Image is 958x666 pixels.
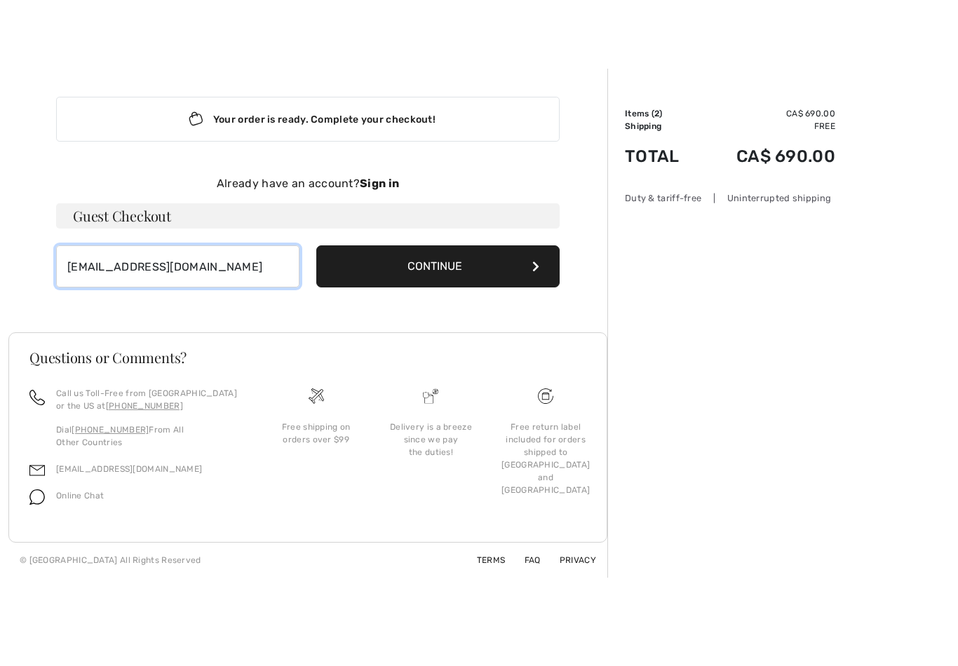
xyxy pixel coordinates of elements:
p: Call us Toll-Free from [GEOGRAPHIC_DATA] or the US at [56,387,242,412]
button: Continue [316,245,560,287]
a: FAQ [508,555,541,565]
a: [PHONE_NUMBER] [72,425,149,435]
td: CA$ 690.00 [699,107,835,120]
span: 2 [654,109,659,118]
div: Free shipping on orders over $99 [270,421,363,446]
h3: Guest Checkout [56,203,560,229]
td: Free [699,120,835,132]
img: call [29,390,45,405]
a: [PHONE_NUMBER] [106,401,183,411]
td: Items ( ) [625,107,699,120]
div: Delivery is a breeze since we pay the duties! [385,421,478,458]
img: Free shipping on orders over $99 [538,388,553,404]
a: Privacy [543,555,596,565]
img: email [29,463,45,478]
input: E-mail [56,245,299,287]
div: Already have an account? [56,175,560,192]
div: Your order is ready. Complete your checkout! [56,97,560,142]
p: Dial From All Other Countries [56,423,242,449]
div: Free return label included for orders shipped to [GEOGRAPHIC_DATA] and [GEOGRAPHIC_DATA] [499,421,592,496]
td: CA$ 690.00 [699,132,835,180]
div: © [GEOGRAPHIC_DATA] All Rights Reserved [20,554,201,566]
a: [EMAIL_ADDRESS][DOMAIN_NAME] [56,464,202,474]
div: Duty & tariff-free | Uninterrupted shipping [625,191,835,205]
img: chat [29,489,45,505]
img: Delivery is a breeze since we pay the duties! [423,388,438,404]
strong: Sign in [360,177,399,190]
img: Free shipping on orders over $99 [309,388,324,404]
span: Online Chat [56,491,104,501]
td: Shipping [625,120,699,132]
h3: Questions or Comments? [29,351,586,365]
td: Total [625,132,699,180]
a: Terms [460,555,506,565]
